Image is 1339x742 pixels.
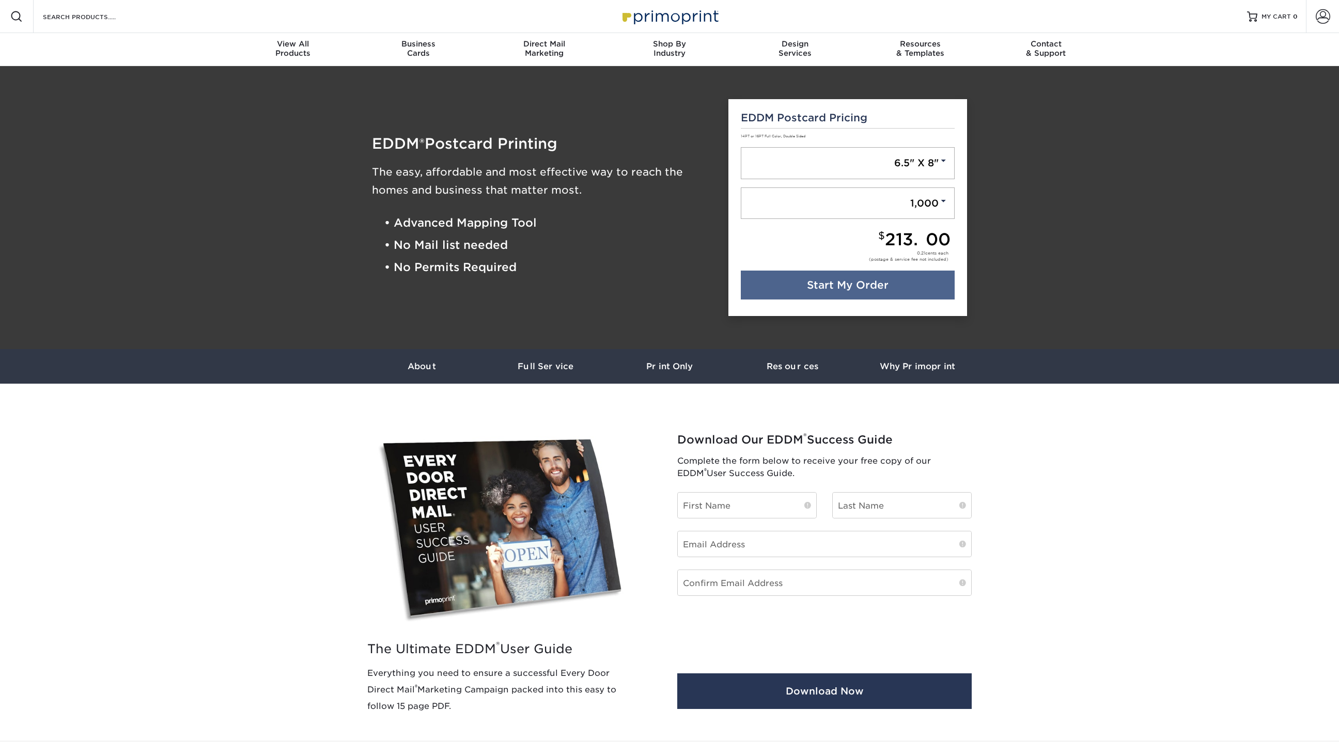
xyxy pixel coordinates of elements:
span: Design [732,39,858,49]
small: 14PT or 16PT Full Color, Double Sided [741,134,805,138]
h2: Download Our EDDM Success Guide [677,433,972,447]
span: Business [356,39,481,49]
span: 0.21 [917,250,925,256]
a: Start My Order [741,271,955,299]
span: MY CART [1262,12,1291,21]
sup: ® [496,640,500,651]
a: Why Primoprint [855,349,979,384]
a: DesignServices [732,33,858,66]
div: Industry [607,39,733,58]
img: EDDM Success Guide [367,430,645,632]
sup: ® [415,683,417,691]
small: $ [878,230,885,242]
sup: ® [704,467,707,475]
h3: Full Service [484,361,608,371]
div: cents each (postage & service fee not included) [869,250,948,262]
li: • No Mail list needed [384,234,713,256]
span: Resources [858,39,983,49]
a: About [360,349,484,384]
a: View AllProducts [230,33,356,66]
div: Marketing [481,39,607,58]
h3: Resources [731,361,855,371]
a: Direct MailMarketing [481,33,607,66]
li: • Advanced Mapping Tool [384,212,713,234]
a: Shop ByIndustry [607,33,733,66]
span: ® [419,136,425,151]
sup: ® [803,431,807,441]
h2: The Ultimate EDDM User Guide [367,642,645,657]
p: Complete the form below to receive your free copy of our EDDM User Success Guide. [677,455,972,480]
div: Products [230,39,356,58]
h3: About [360,361,484,371]
a: Contact& Support [983,33,1109,66]
div: & Support [983,39,1109,58]
a: Resources [731,349,855,384]
div: Services [732,39,858,58]
a: Print Only [608,349,731,384]
a: 1,000 [741,187,955,219]
span: Shop By [607,39,733,49]
img: Primoprint [618,5,721,27]
div: Cards [356,39,481,58]
input: SEARCH PRODUCTS..... [42,10,143,23]
a: Full Service [484,349,608,384]
p: Everything you need to ensure a successful Every Door Direct Mail Marketing Campaign packed into ... [367,665,645,715]
a: 6.5" X 8" [741,147,955,179]
span: View All [230,39,356,49]
span: 213.00 [885,229,951,249]
div: & Templates [858,39,983,58]
iframe: reCAPTCHA [677,608,816,644]
h3: Print Only [608,361,731,371]
button: Download Now [677,673,972,709]
a: BusinessCards [356,33,481,66]
li: • No Permits Required [384,257,713,279]
span: 0 [1293,13,1298,20]
span: Direct Mail [481,39,607,49]
h3: Why Primoprint [855,361,979,371]
span: Contact [983,39,1109,49]
h3: The easy, affordable and most effective way to reach the homes and business that matter most. [372,163,713,199]
h5: EDDM Postcard Pricing [741,112,955,124]
h1: EDDM Postcard Printing [372,136,713,151]
a: Resources& Templates [858,33,983,66]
